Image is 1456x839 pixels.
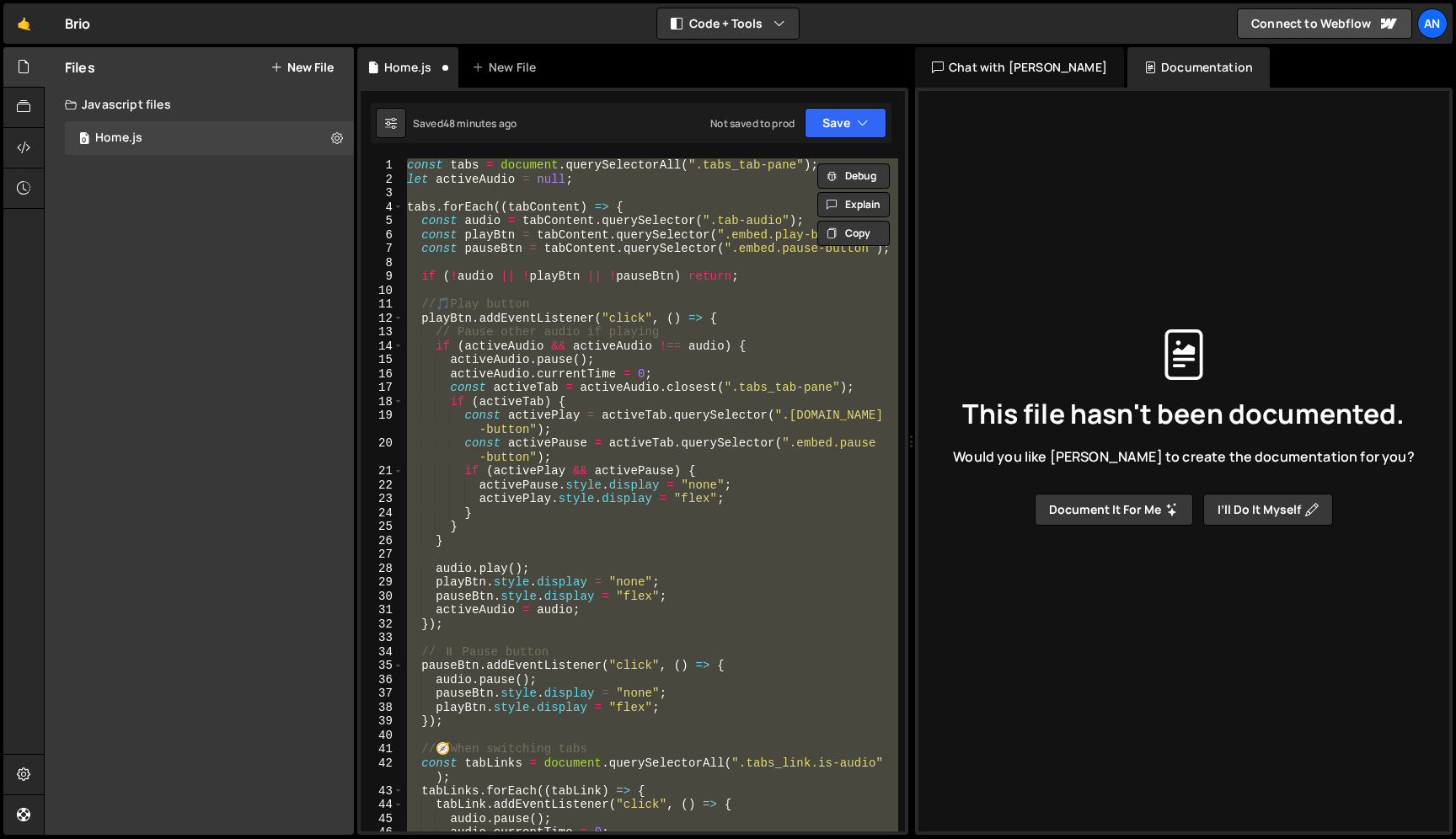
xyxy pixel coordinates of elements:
[361,353,404,367] div: 15
[65,13,91,34] div: Brio
[361,270,404,284] div: 9
[361,297,404,312] div: 11
[361,756,404,784] div: 42
[361,242,404,256] div: 7
[472,59,543,76] div: New File
[361,590,404,604] div: 30
[413,116,517,131] div: Saved
[361,673,404,687] div: 36
[915,47,1124,88] div: Chat with [PERSON_NAME]
[45,88,354,121] div: Javascript files
[817,192,890,217] button: Explain
[1127,47,1270,88] div: Documentation
[361,158,404,173] div: 1
[361,534,404,548] div: 26
[361,729,404,743] div: 40
[361,659,404,673] div: 35
[817,163,890,189] button: Debug
[361,228,404,243] div: 6
[65,121,354,155] div: 17352/48232.js
[361,256,404,270] div: 8
[361,562,404,576] div: 28
[65,58,95,77] h2: Files
[361,742,404,756] div: 41
[361,381,404,395] div: 17
[361,339,404,354] div: 14
[3,3,45,44] a: 🤙
[361,492,404,506] div: 23
[361,575,404,590] div: 29
[962,400,1405,427] span: This file hasn't been documented.
[361,284,404,298] div: 10
[361,714,404,729] div: 39
[361,325,404,339] div: 13
[95,131,142,146] div: Home.js
[361,798,404,812] div: 44
[270,61,334,74] button: New File
[361,617,404,632] div: 32
[361,436,404,464] div: 20
[361,812,404,826] div: 45
[361,645,404,660] div: 34
[1417,8,1448,39] a: An
[953,447,1414,466] span: Would you like [PERSON_NAME] to create the documentation for you?
[361,603,404,617] div: 31
[443,116,517,131] div: 48 minutes ago
[361,367,404,382] div: 16
[361,784,404,799] div: 43
[361,200,404,215] div: 4
[1035,494,1193,526] button: Document it for me
[361,701,404,715] div: 38
[657,8,799,39] button: Code + Tools
[817,221,890,246] button: Copy
[361,506,404,521] div: 24
[710,116,795,131] div: Not saved to prod
[361,312,404,326] div: 12
[805,108,886,138] button: Save
[79,133,89,147] span: 0
[384,59,431,76] div: Home.js
[1237,8,1412,39] a: Connect to Webflow
[361,214,404,228] div: 5
[361,478,404,493] div: 22
[361,548,404,562] div: 27
[1203,494,1333,526] button: I’ll do it myself
[361,186,404,200] div: 3
[361,395,404,409] div: 18
[361,631,404,645] div: 33
[361,520,404,534] div: 25
[361,409,404,436] div: 19
[361,464,404,478] div: 21
[361,173,404,187] div: 2
[361,687,404,701] div: 37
